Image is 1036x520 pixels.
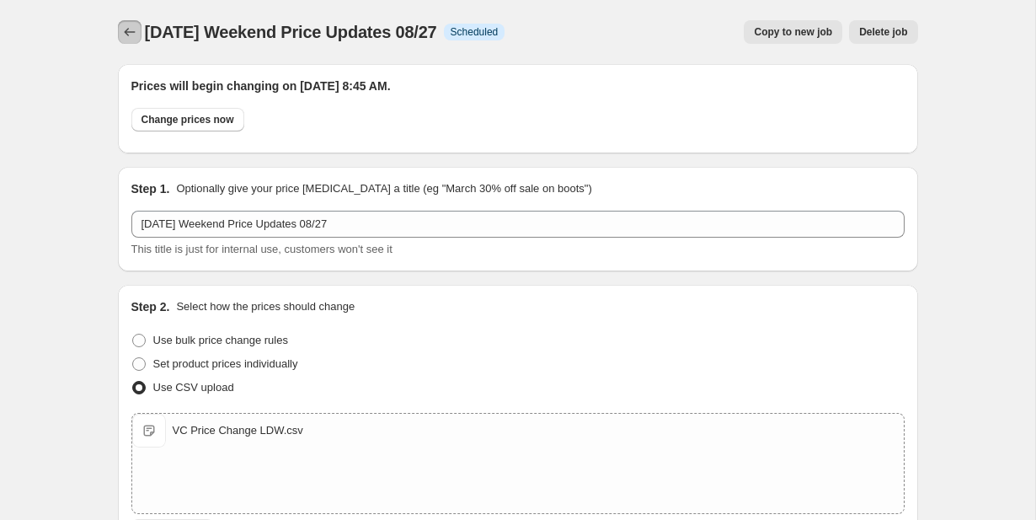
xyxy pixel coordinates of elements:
[142,113,234,126] span: Change prices now
[754,25,832,39] span: Copy to new job
[131,108,244,131] button: Change prices now
[153,357,298,370] span: Set product prices individually
[176,180,591,197] p: Optionally give your price [MEDICAL_DATA] a title (eg "March 30% off sale on boots")
[118,20,142,44] button: Price change jobs
[131,78,905,94] h2: Prices will begin changing on [DATE] 8:45 AM.
[153,334,288,346] span: Use bulk price change rules
[131,298,170,315] h2: Step 2.
[859,25,907,39] span: Delete job
[451,25,499,39] span: Scheduled
[849,20,917,44] button: Delete job
[131,180,170,197] h2: Step 1.
[744,20,842,44] button: Copy to new job
[145,23,437,41] span: [DATE] Weekend Price Updates 08/27
[176,298,355,315] p: Select how the prices should change
[131,211,905,238] input: 30% off holiday sale
[173,422,303,439] div: VC Price Change LDW.csv
[153,381,234,394] span: Use CSV upload
[131,243,393,255] span: This title is just for internal use, customers won't see it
